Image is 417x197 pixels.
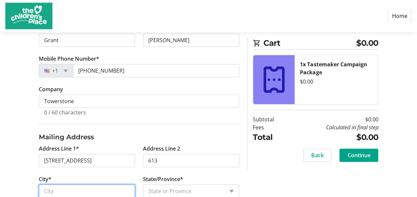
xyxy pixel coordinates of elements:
label: Company [39,85,63,93]
a: Home [388,10,412,22]
label: State/Province* [143,175,183,183]
span: $0.00 [356,37,379,49]
button: Back [303,149,331,162]
button: Continue [339,149,378,162]
tr-character-limit: 0 / 60 characters [44,109,86,116]
td: Total [253,131,289,143]
span: Cart [263,37,356,49]
td: Subtotal [253,115,289,123]
strong: 1x Tastemaker Campaign Package [300,61,367,76]
label: Mobile Phone Number* [39,55,99,63]
input: Address [39,154,135,167]
div: $0.00 [300,78,373,86]
td: $0.00 [289,131,378,143]
img: The Children's Place's Logo [5,3,52,29]
span: Back [311,151,323,159]
h3: Mailing Address [39,132,240,142]
td: Calculated in final step [289,123,378,131]
label: City* [39,175,51,183]
label: Address Line 2 [143,145,180,153]
input: (201) 555-0123 [73,64,240,77]
td: Fees [253,123,289,131]
label: Address Line 1* [39,145,79,153]
span: Continue [347,151,370,159]
td: $0.00 [289,115,378,123]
